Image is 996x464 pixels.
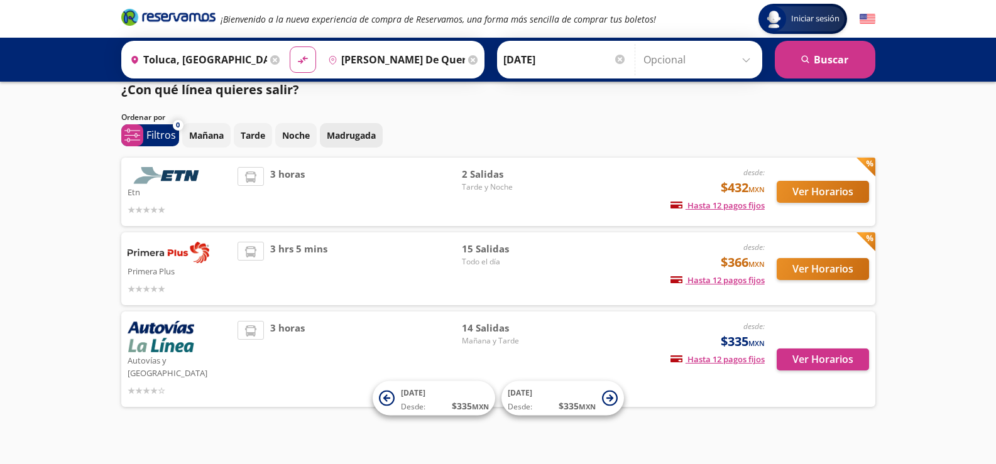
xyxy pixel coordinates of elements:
[121,124,179,146] button: 0Filtros
[748,185,765,194] small: MXN
[786,13,845,25] span: Iniciar sesión
[501,381,624,416] button: [DATE]Desde:$335MXN
[121,80,299,99] p: ¿Con qué línea quieres salir?
[275,123,317,148] button: Noche
[270,321,305,397] span: 3 horas
[121,8,216,26] i: Brand Logo
[176,120,180,131] span: 0
[503,44,627,75] input: Elegir Fecha
[320,123,383,148] button: Madrugada
[743,321,765,332] em: desde:
[373,381,495,416] button: [DATE]Desde:$335MXN
[462,242,550,256] span: 15 Salidas
[743,167,765,178] em: desde:
[462,181,550,193] span: Tarde y Noche
[472,402,489,411] small: MXN
[777,258,869,280] button: Ver Horarios
[128,352,232,379] p: Autovías y [GEOGRAPHIC_DATA]
[146,127,176,143] p: Filtros
[670,200,765,211] span: Hasta 12 pagos fijos
[721,178,765,197] span: $432
[241,129,265,142] p: Tarde
[452,399,489,413] span: $ 335
[270,242,327,296] span: 3 hrs 5 mins
[128,184,232,199] p: Etn
[121,8,216,30] a: Brand Logo
[670,274,765,286] span: Hasta 12 pagos fijos
[721,332,765,351] span: $335
[508,387,532,398] span: [DATE]
[670,353,765,365] span: Hasta 12 pagos fijos
[125,44,267,75] input: Buscar Origen
[462,256,550,267] span: Todo el día
[721,253,765,272] span: $366
[128,167,209,184] img: Etn
[508,401,532,413] span: Desde:
[860,11,875,27] button: English
[234,123,272,148] button: Tarde
[579,402,596,411] small: MXN
[748,338,765,348] small: MXN
[323,44,465,75] input: Buscar Destino
[128,263,232,278] p: Primera Plus
[643,44,756,75] input: Opcional
[462,167,550,181] span: 2 Salidas
[462,321,550,335] span: 14 Salidas
[559,399,596,413] span: $ 335
[282,129,310,142] p: Noche
[270,167,305,217] span: 3 horas
[182,123,231,148] button: Mañana
[121,112,165,123] p: Ordenar por
[401,401,425,413] span: Desde:
[221,13,656,25] em: ¡Bienvenido a la nueva experiencia de compra de Reservamos, una forma más sencilla de comprar tus...
[128,321,194,352] img: Autovías y La Línea
[748,259,765,269] small: MXN
[743,242,765,252] em: desde:
[775,41,875,78] button: Buscar
[462,335,550,347] span: Mañana y Tarde
[128,242,209,263] img: Primera Plus
[777,348,869,370] button: Ver Horarios
[327,129,376,142] p: Madrugada
[401,387,425,398] span: [DATE]
[189,129,224,142] p: Mañana
[777,181,869,203] button: Ver Horarios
